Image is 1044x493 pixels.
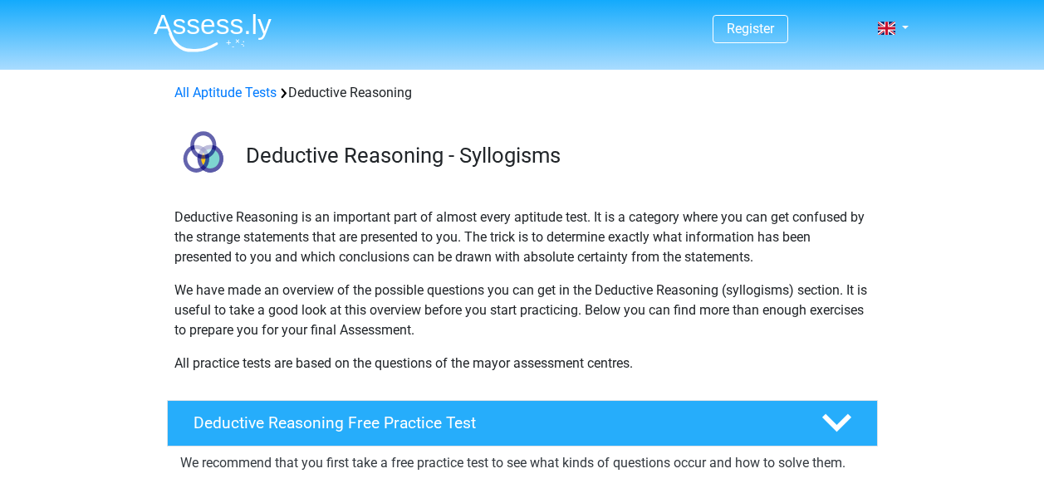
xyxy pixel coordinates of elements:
[168,83,877,103] div: Deductive Reasoning
[194,413,795,432] h4: Deductive Reasoning Free Practice Test
[168,123,238,193] img: deductive reasoning
[174,281,870,340] p: We have made an overview of the possible questions you can get in the Deductive Reasoning (syllog...
[727,21,774,37] a: Register
[180,453,865,473] p: We recommend that you first take a free practice test to see what kinds of questions occur and ho...
[174,85,277,100] a: All Aptitude Tests
[154,13,272,52] img: Assessly
[246,143,865,168] h3: Deductive Reasoning - Syllogisms
[160,400,885,447] a: Deductive Reasoning Free Practice Test
[174,207,870,267] p: Deductive Reasoning is an important part of almost every aptitude test. It is a category where yo...
[174,354,870,373] p: All practice tests are based on the questions of the mayor assessment centres.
